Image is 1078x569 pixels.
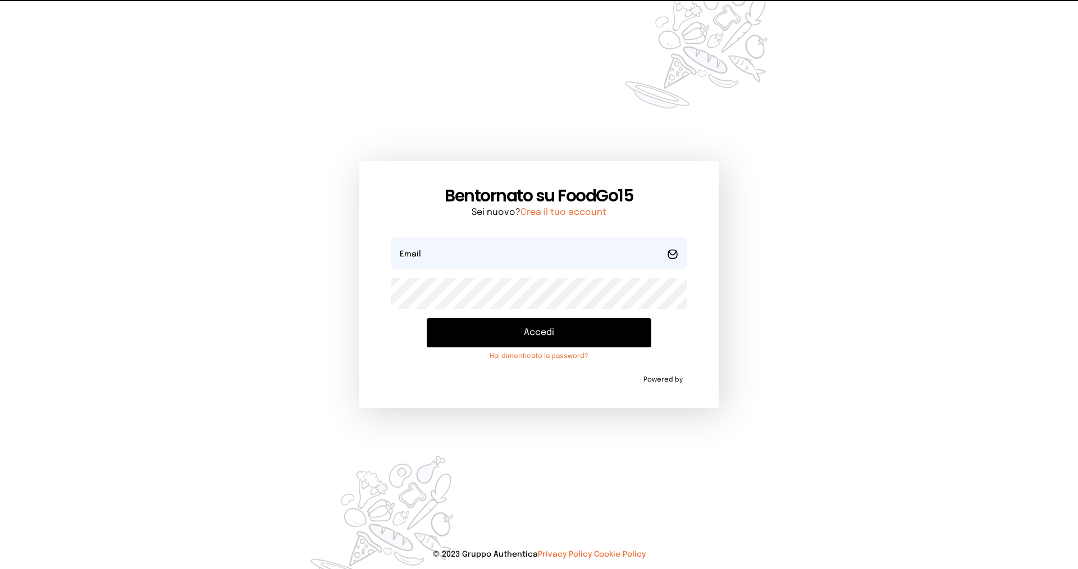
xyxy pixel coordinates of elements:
button: Accedi [427,318,651,347]
a: Crea il tuo account [520,208,606,217]
span: Powered by [643,375,683,384]
a: Cookie Policy [594,550,646,558]
p: © 2023 Gruppo Authentica [18,549,1060,560]
a: Privacy Policy [538,550,592,558]
a: Hai dimenticato la password? [427,352,651,361]
h1: Bentornato su FoodGo15 [391,186,687,206]
p: Sei nuovo? [391,206,687,219]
